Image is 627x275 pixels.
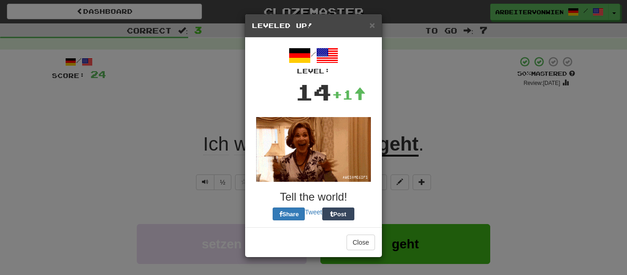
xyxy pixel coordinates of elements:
[322,208,354,220] button: Post
[252,191,375,203] h3: Tell the world!
[295,76,332,108] div: 14
[369,20,375,30] span: ×
[347,235,375,250] button: Close
[332,85,366,104] div: +1
[369,20,375,30] button: Close
[273,208,305,220] button: Share
[305,208,322,216] a: Tweet
[252,67,375,76] div: Level:
[252,21,375,30] h5: Leveled Up!
[256,117,371,182] img: lucille-bluth-8f3fd88a9e1d39ebd4dcae2a3c7398930b7aef404e756e0a294bf35c6fedb1b1.gif
[252,45,375,76] div: /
